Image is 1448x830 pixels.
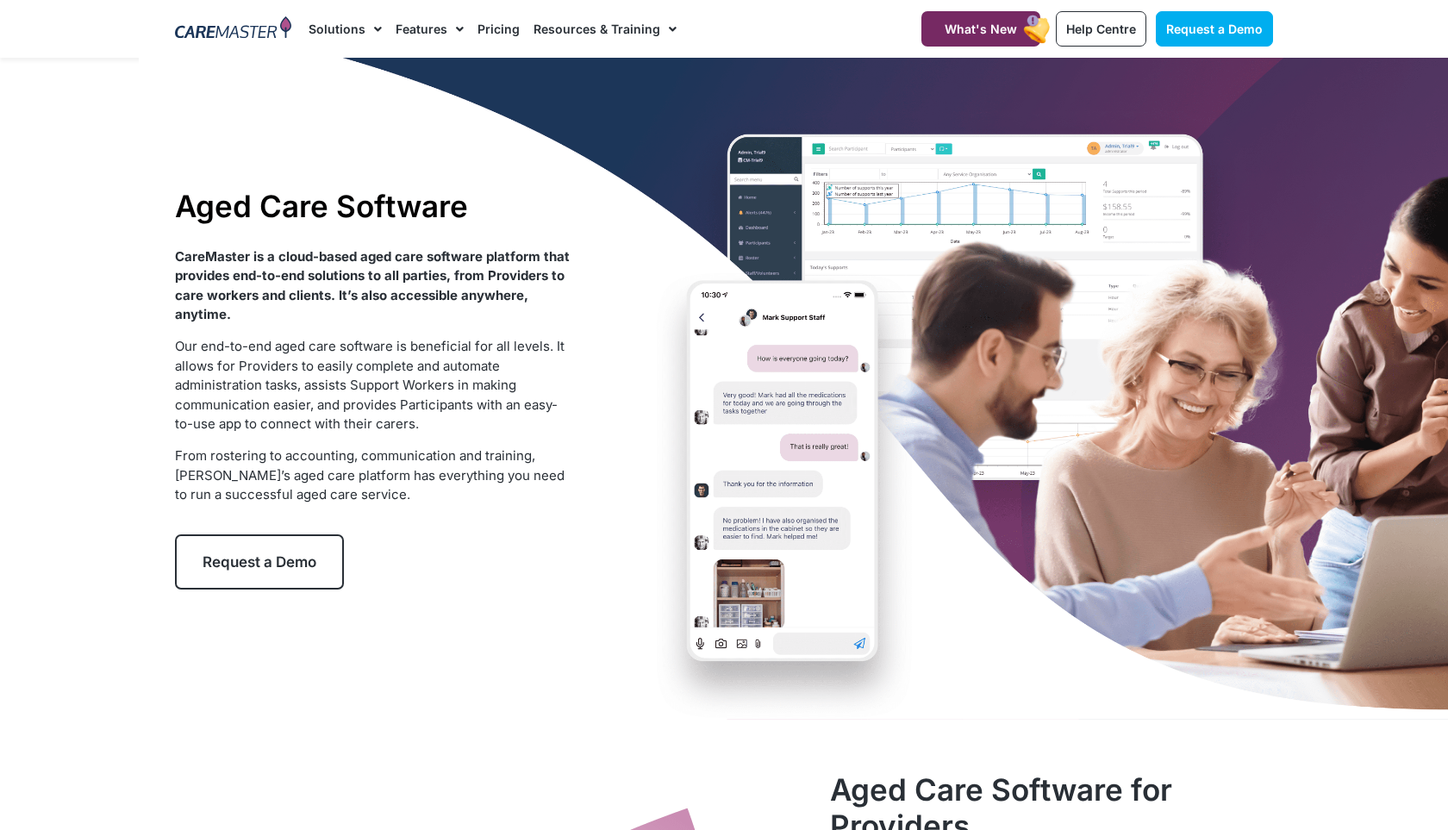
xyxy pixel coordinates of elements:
[175,534,344,590] a: Request a Demo
[175,447,565,502] span: From rostering to accounting, communication and training, [PERSON_NAME]’s aged care platform has ...
[921,11,1040,47] a: What's New
[945,22,1017,36] span: What's New
[175,16,291,42] img: CareMaster Logo
[1166,22,1263,36] span: Request a Demo
[1056,11,1146,47] a: Help Centre
[175,188,571,224] h1: Aged Care Software
[203,553,316,571] span: Request a Demo
[175,248,570,323] strong: CareMaster is a cloud-based aged care software platform that provides end-to-end solutions to all...
[1156,11,1273,47] a: Request a Demo
[175,338,565,432] span: Our end-to-end aged care software is beneficial for all levels. It allows for Providers to easily...
[1066,22,1136,36] span: Help Centre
